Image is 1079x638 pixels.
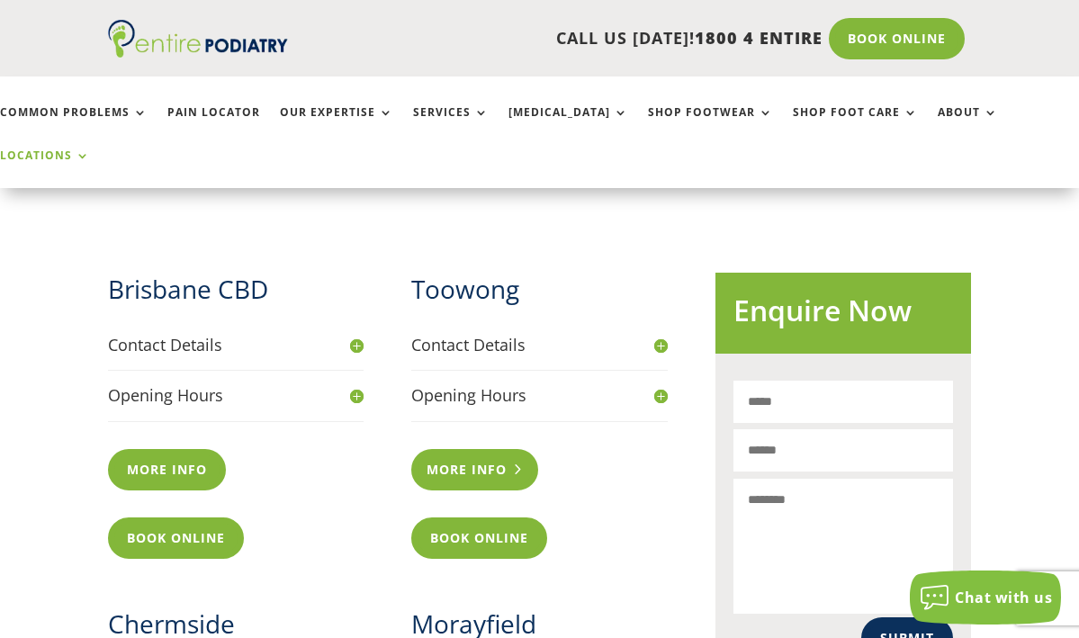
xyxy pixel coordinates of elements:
[508,106,628,145] a: [MEDICAL_DATA]
[108,334,364,356] h4: Contact Details
[108,43,288,61] a: Entire Podiatry
[695,27,823,49] span: 1800 4 ENTIRE
[411,384,668,407] h4: Opening Hours
[411,272,668,316] h2: Toowong
[910,571,1061,625] button: Chat with us
[648,106,773,145] a: Shop Footwear
[108,272,364,316] h2: Brisbane CBD
[411,517,547,559] a: Book Online
[955,588,1052,607] span: Chat with us
[108,449,226,490] a: More info
[829,18,965,59] a: Book Online
[300,27,823,50] p: CALL US [DATE]!
[280,106,393,145] a: Our Expertise
[411,334,668,356] h4: Contact Details
[167,106,260,145] a: Pain Locator
[938,106,998,145] a: About
[411,449,538,490] a: More info
[108,20,288,58] img: logo (1)
[733,291,954,340] h2: Enquire Now
[413,106,489,145] a: Services
[108,384,364,407] h4: Opening Hours
[793,106,918,145] a: Shop Foot Care
[108,517,244,559] a: Book Online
